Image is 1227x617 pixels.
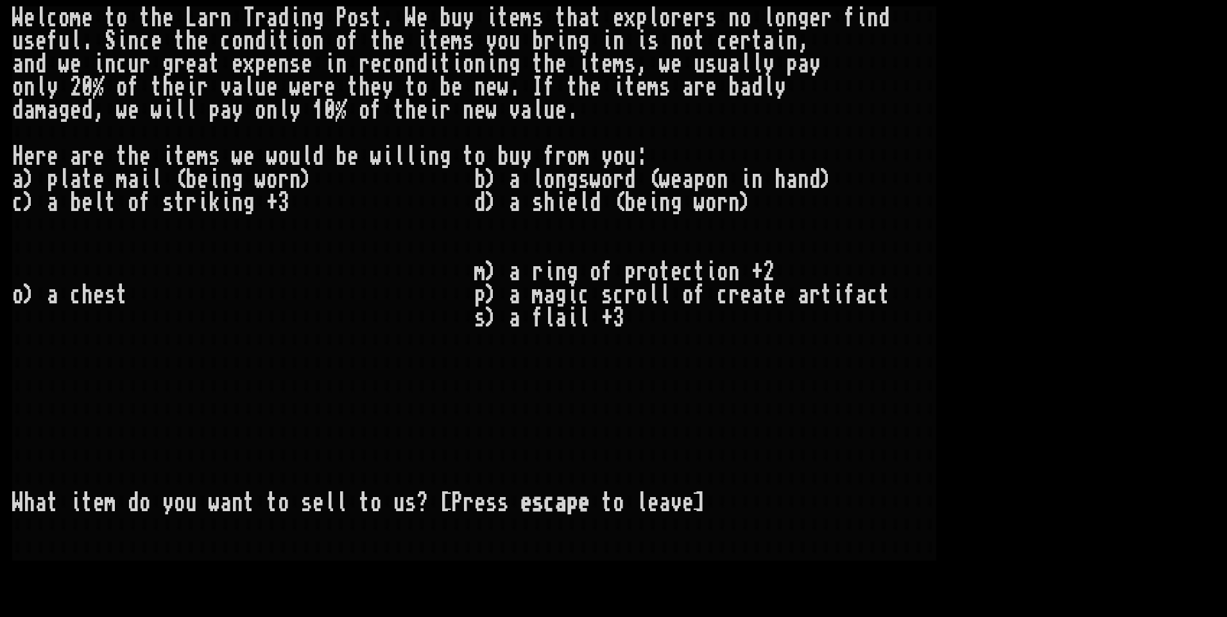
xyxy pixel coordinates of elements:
[116,145,128,168] div: t
[24,145,35,168] div: e
[105,30,116,53] div: S
[405,99,416,122] div: h
[393,145,405,168] div: l
[509,30,520,53] div: u
[289,76,301,99] div: w
[555,6,567,30] div: t
[405,76,416,99] div: t
[93,76,105,99] div: %
[301,53,313,76] div: e
[544,53,555,76] div: h
[128,76,139,99] div: f
[578,76,590,99] div: h
[174,53,185,76] div: r
[370,6,382,30] div: t
[301,76,313,99] div: e
[636,53,648,76] div: ,
[232,30,243,53] div: o
[416,76,428,99] div: o
[370,76,382,99] div: e
[174,76,185,99] div: e
[382,76,393,99] div: y
[255,6,266,30] div: r
[93,145,105,168] div: e
[243,53,255,76] div: x
[12,76,24,99] div: o
[324,53,336,76] div: i
[105,6,116,30] div: t
[24,6,35,30] div: e
[70,76,82,99] div: 2
[648,30,659,53] div: s
[58,6,70,30] div: o
[359,99,370,122] div: o
[255,53,266,76] div: p
[266,53,278,76] div: e
[879,6,890,30] div: d
[12,30,24,53] div: u
[232,53,243,76] div: e
[486,6,497,30] div: i
[532,76,544,99] div: I
[185,145,197,168] div: e
[220,76,232,99] div: v
[590,6,601,30] div: t
[313,145,324,168] div: d
[382,145,393,168] div: i
[440,6,451,30] div: b
[440,53,451,76] div: t
[116,76,128,99] div: o
[128,99,139,122] div: e
[497,6,509,30] div: t
[370,53,382,76] div: e
[636,30,648,53] div: i
[197,145,209,168] div: m
[567,99,578,122] div: .
[428,53,440,76] div: i
[740,6,751,30] div: o
[266,76,278,99] div: e
[243,6,255,30] div: T
[624,76,636,99] div: t
[416,6,428,30] div: e
[567,30,578,53] div: n
[798,6,809,30] div: g
[324,99,336,122] div: 0
[590,53,601,76] div: t
[58,53,70,76] div: w
[567,6,578,30] div: h
[555,30,567,53] div: i
[82,30,93,53] div: .
[578,6,590,30] div: a
[659,76,671,99] div: s
[601,53,613,76] div: e
[809,6,821,30] div: e
[694,53,705,76] div: u
[47,145,58,168] div: e
[232,145,243,168] div: w
[151,76,162,99] div: t
[336,145,347,168] div: b
[613,6,624,30] div: e
[359,76,370,99] div: h
[786,30,798,53] div: n
[382,53,393,76] div: c
[47,76,58,99] div: y
[370,145,382,168] div: w
[116,30,128,53] div: i
[555,99,567,122] div: e
[35,99,47,122] div: m
[162,6,174,30] div: e
[93,53,105,76] div: i
[751,76,763,99] div: d
[705,53,717,76] div: s
[393,53,405,76] div: o
[601,30,613,53] div: i
[162,76,174,99] div: h
[855,6,867,30] div: i
[440,76,451,99] div: b
[763,53,775,76] div: y
[139,53,151,76] div: r
[301,145,313,168] div: l
[775,76,786,99] div: y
